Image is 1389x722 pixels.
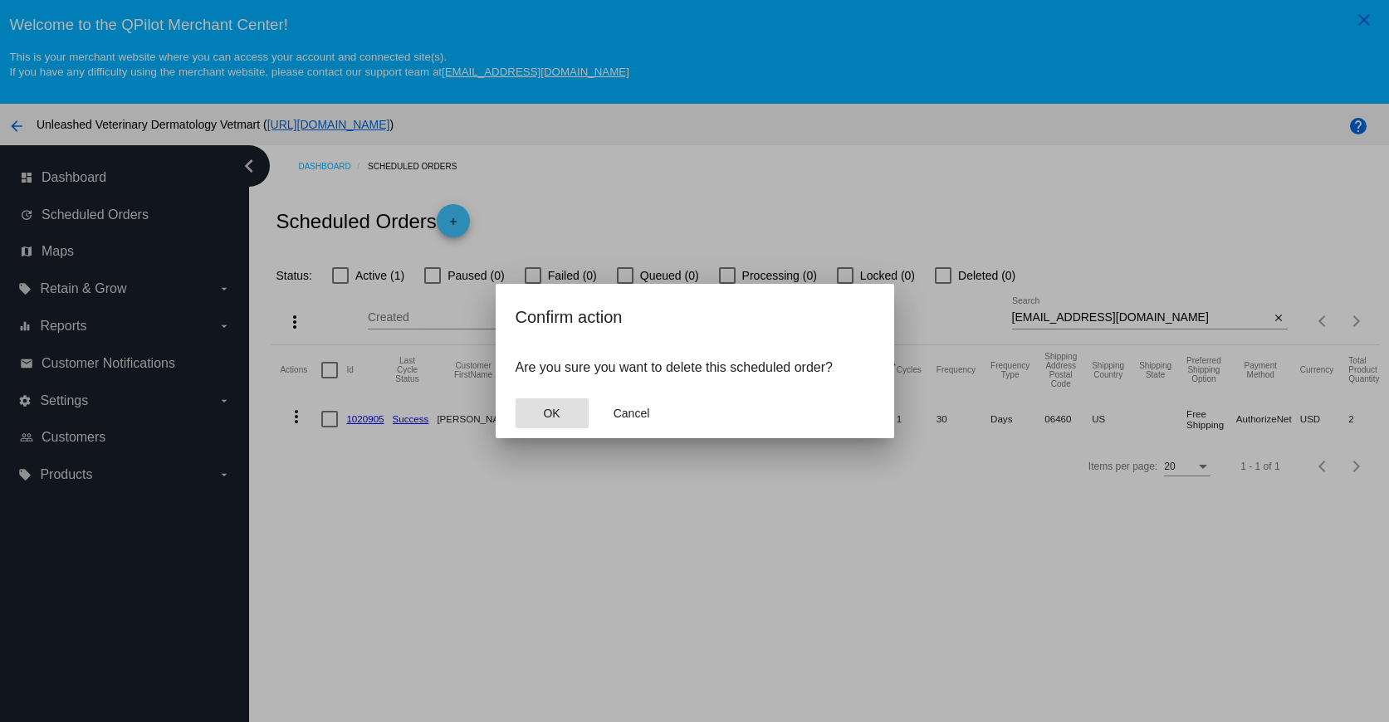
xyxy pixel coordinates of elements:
button: Close dialog [595,398,668,428]
button: Close dialog [516,398,589,428]
h2: Confirm action [516,304,874,330]
p: Are you sure you want to delete this scheduled order? [516,360,874,375]
span: OK [543,407,560,420]
span: Cancel [614,407,650,420]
